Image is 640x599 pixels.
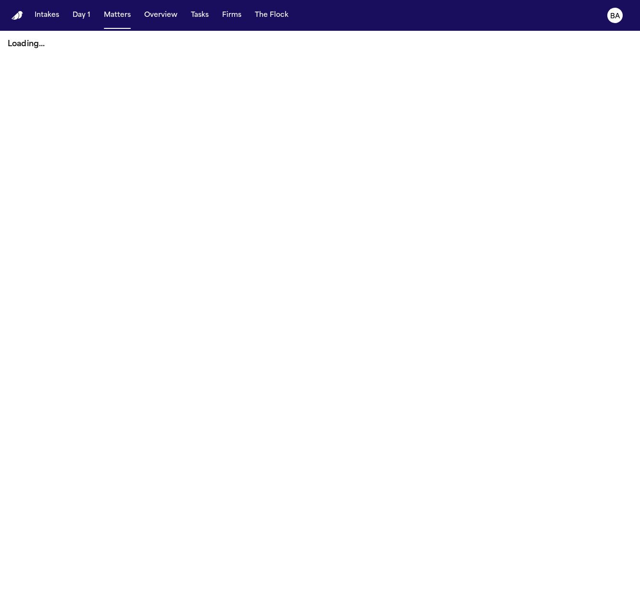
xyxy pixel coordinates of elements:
button: Tasks [187,7,213,24]
p: Loading... [8,38,632,50]
button: Matters [100,7,135,24]
button: The Flock [251,7,292,24]
button: Firms [218,7,245,24]
button: Day 1 [69,7,94,24]
button: Intakes [31,7,63,24]
a: Home [12,11,23,20]
button: Overview [140,7,181,24]
text: BA [610,13,620,20]
img: Finch Logo [12,11,23,20]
